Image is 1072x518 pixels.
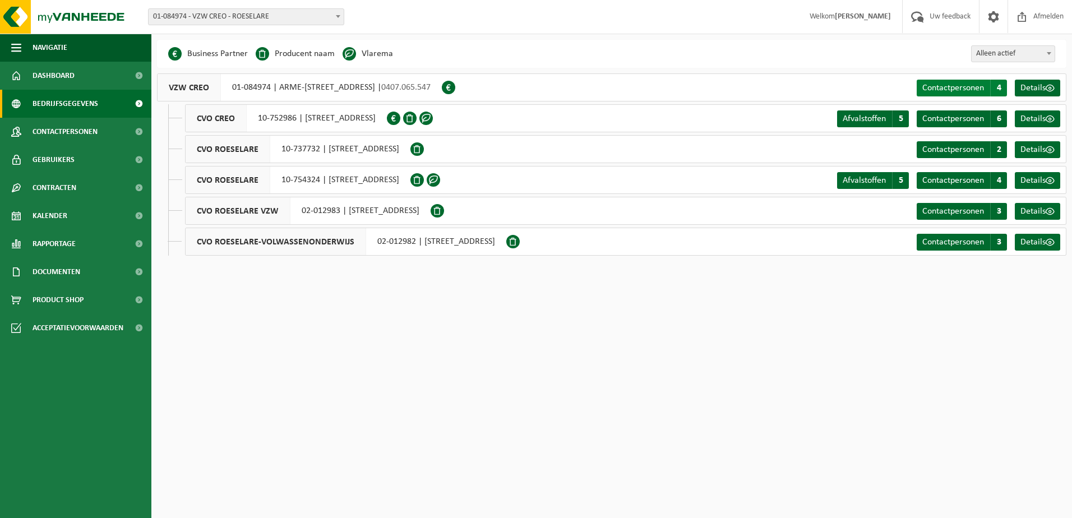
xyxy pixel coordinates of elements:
span: Contactpersonen [922,176,984,185]
span: Details [1020,145,1046,154]
a: Details [1015,110,1060,127]
span: Contracten [33,174,76,202]
span: Contactpersonen [922,145,984,154]
span: VZW CREO [158,74,221,101]
span: 01-084974 - VZW CREO - ROESELARE [149,9,344,25]
span: 0407.065.547 [381,83,431,92]
span: 4 [990,80,1007,96]
span: Kalender [33,202,67,230]
span: Afvalstoffen [843,114,886,123]
span: 4 [990,172,1007,189]
span: Documenten [33,258,80,286]
span: Details [1020,84,1046,92]
a: Details [1015,141,1060,158]
span: Dashboard [33,62,75,90]
span: CVO CREO [186,105,247,132]
a: Details [1015,203,1060,220]
span: Contactpersonen [922,114,984,123]
a: Details [1015,80,1060,96]
a: Afvalstoffen 5 [837,110,909,127]
div: 02-012983 | [STREET_ADDRESS] [185,197,431,225]
li: Vlarema [343,45,393,62]
span: Gebruikers [33,146,75,174]
a: Details [1015,234,1060,251]
span: 5 [892,172,909,189]
a: Contactpersonen 4 [917,80,1007,96]
span: Product Shop [33,286,84,314]
div: 10-737732 | [STREET_ADDRESS] [185,135,410,163]
span: Rapportage [33,230,76,258]
span: Acceptatievoorwaarden [33,314,123,342]
span: Contactpersonen [922,84,984,92]
span: Navigatie [33,34,67,62]
span: Alleen actief [972,46,1055,62]
strong: [PERSON_NAME] [835,12,891,21]
li: Business Partner [168,45,248,62]
span: Alleen actief [971,45,1055,62]
span: CVO ROESELARE-VOLWASSENONDERWIJS [186,228,366,255]
span: Afvalstoffen [843,176,886,185]
span: CVO ROESELARE VZW [186,197,290,224]
a: Details [1015,172,1060,189]
span: Details [1020,114,1046,123]
span: Contactpersonen [922,207,984,216]
span: Contactpersonen [922,238,984,247]
span: Details [1020,176,1046,185]
a: Contactpersonen 3 [917,203,1007,220]
span: 01-084974 - VZW CREO - ROESELARE [148,8,344,25]
a: Contactpersonen 4 [917,172,1007,189]
span: CVO ROESELARE [186,166,270,193]
div: 02-012982 | [STREET_ADDRESS] [185,228,506,256]
span: 3 [990,234,1007,251]
span: Details [1020,238,1046,247]
li: Producent naam [256,45,335,62]
span: 5 [892,110,909,127]
a: Contactpersonen 2 [917,141,1007,158]
span: CVO ROESELARE [186,136,270,163]
span: 2 [990,141,1007,158]
span: 3 [990,203,1007,220]
span: Bedrijfsgegevens [33,90,98,118]
div: 10-754324 | [STREET_ADDRESS] [185,166,410,194]
a: Contactpersonen 3 [917,234,1007,251]
div: 10-752986 | [STREET_ADDRESS] [185,104,387,132]
span: 6 [990,110,1007,127]
a: Contactpersonen 6 [917,110,1007,127]
div: 01-084974 | ARME-[STREET_ADDRESS] | [157,73,442,101]
a: Afvalstoffen 5 [837,172,909,189]
span: Details [1020,207,1046,216]
span: Contactpersonen [33,118,98,146]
